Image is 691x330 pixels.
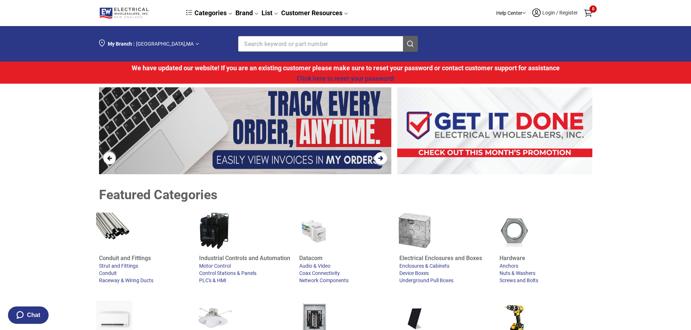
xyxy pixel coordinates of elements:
button: Search Products [403,36,418,51]
p: Help Center [496,9,522,17]
a: Datacom [299,255,381,262]
a: Brand [235,9,259,17]
img: hex nuts [497,213,533,249]
a: Audio & Video [299,263,381,269]
span: 0 [589,5,597,13]
img: Logo [99,7,152,19]
img: ethernet connectors [296,213,333,249]
div: Section row [395,4,592,22]
a: Conduit and Fittings [99,255,192,262]
a: Nuts & Washers [499,270,592,276]
a: Categories [186,9,233,17]
a: Control Stations & Panels [199,270,292,276]
input: Clear search fieldSearch Products [238,36,391,51]
a: Device Boxes [399,270,492,276]
div: Help Center [496,4,526,22]
a: PLC's & HMI [199,277,292,283]
div: We have updated our website! If you are an existing customer please make sure to reset your passw... [99,62,592,74]
section: slider [99,87,391,174]
a: Logo [99,7,173,19]
a: Underground Pull Boxes [399,277,492,283]
a: Hardware [499,255,592,262]
img: Contactor [196,213,233,249]
img: conduit [96,213,132,249]
a: List [262,9,278,17]
img: switch boxes [396,213,433,249]
a: Network Components [299,277,381,283]
a: Coax Connectivity [299,270,381,276]
a: Raceway & Wiring Ducts [99,277,192,283]
a: Login / Register [531,8,579,19]
a: Strut and Fittings [99,263,192,269]
a: Enclosures & Cabinets [399,263,492,269]
a: Industrial Controls and Automation [199,255,292,262]
a: Customer Resources [281,9,348,17]
a: Motor Control [199,263,292,269]
span: My Branch : [108,41,135,47]
span: Login / Register [542,10,579,16]
a: Anchors [499,263,592,269]
a: Screws and Bolts [499,277,592,283]
div: Current slide is 3 of 4 [99,87,391,174]
button: Next Slide [375,152,387,164]
div: Section row [99,32,429,56]
div: Featured Categories [99,188,592,202]
a: Electrical Enclosures and Boxes [399,255,492,262]
img: dcb64e45f5418a636573a8ace67a09fc.svg [186,10,192,15]
div: Section row [99,32,592,56]
a: Conduit [99,270,192,276]
button: Previous Slide [103,152,116,164]
span: Chat [27,312,40,318]
button: Chat [7,306,49,325]
img: Arrow [196,43,199,45]
span: [GEOGRAPHIC_DATA] , MA [136,41,194,47]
